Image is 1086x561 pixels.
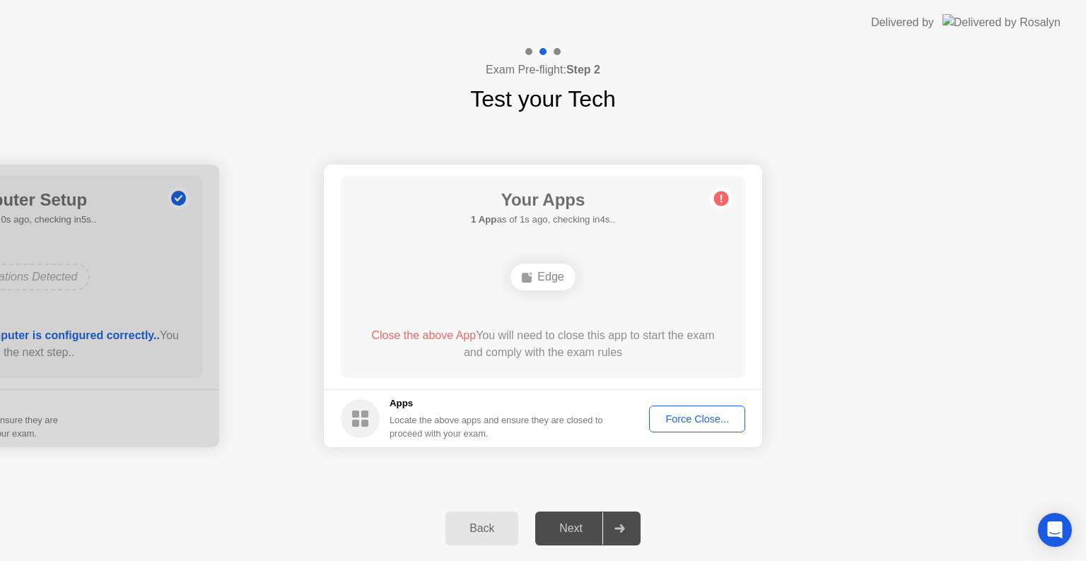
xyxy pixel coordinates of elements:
button: Back [445,512,518,545]
div: Locate the above apps and ensure they are closed to proceed with your exam. [390,413,604,440]
button: Force Close... [649,406,745,432]
div: Edge [510,264,575,290]
h4: Exam Pre-flight: [486,61,600,78]
div: Delivered by [871,14,934,31]
span: Close the above App [371,329,476,341]
div: Next [539,522,602,535]
h1: Your Apps [471,187,615,213]
div: Open Intercom Messenger [1038,513,1072,547]
h5: Apps [390,396,604,411]
div: Force Close... [654,413,740,425]
h1: Test your Tech [470,82,616,116]
div: Back [450,522,514,535]
b: Step 2 [566,64,600,76]
button: Next [535,512,641,545]
div: You will need to close this app to start the exam and comply with the exam rules [361,327,725,361]
h5: as of 1s ago, checking in4s.. [471,213,615,227]
b: 1 App [471,214,496,225]
img: Delivered by Rosalyn [942,14,1061,30]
